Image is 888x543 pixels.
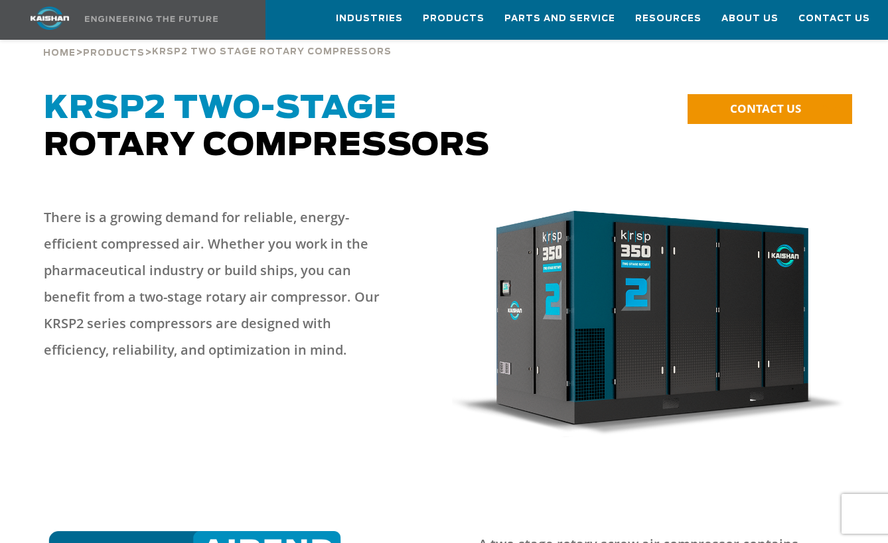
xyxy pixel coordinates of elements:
[452,211,845,438] img: krsp350
[44,93,490,162] span: Rotary Compressors
[798,1,870,36] a: Contact Us
[635,11,702,27] span: Resources
[85,16,218,22] img: Engineering the future
[730,101,801,116] span: CONTACT US
[43,49,76,58] span: Home
[336,1,403,36] a: Industries
[798,11,870,27] span: Contact Us
[721,11,778,27] span: About Us
[44,204,391,363] p: There is a growing demand for reliable, energy-efficient compressed air. Whether you work in the ...
[83,46,145,58] a: Products
[423,11,484,27] span: Products
[44,93,397,125] span: KRSP2 Two-Stage
[504,1,615,36] a: Parts and Service
[721,1,778,36] a: About Us
[43,46,76,58] a: Home
[152,48,392,56] span: krsp2 two stage rotary compressors
[688,94,852,124] a: CONTACT US
[635,1,702,36] a: Resources
[504,11,615,27] span: Parts and Service
[83,49,145,58] span: Products
[423,1,484,36] a: Products
[336,11,403,27] span: Industries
